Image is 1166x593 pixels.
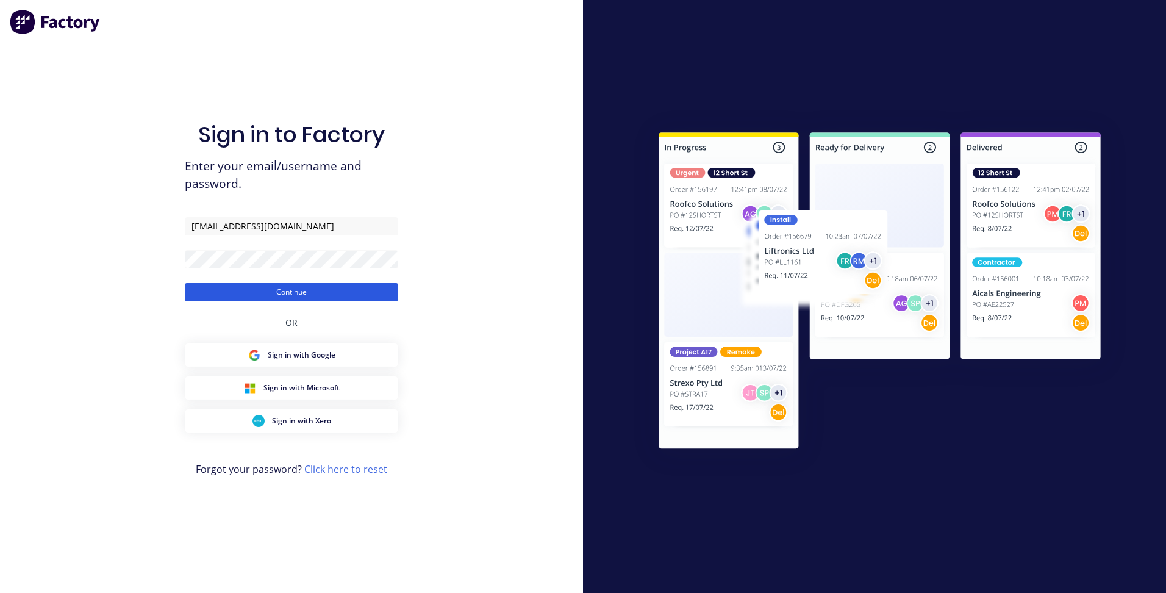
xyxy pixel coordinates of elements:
[632,108,1128,478] img: Sign in
[248,349,260,361] img: Google Sign in
[244,382,256,394] img: Microsoft Sign in
[285,301,298,343] div: OR
[10,10,101,34] img: Factory
[252,415,265,427] img: Xero Sign in
[185,343,398,367] button: Google Sign inSign in with Google
[185,283,398,301] button: Continue
[304,462,387,476] a: Click here to reset
[185,157,398,193] span: Enter your email/username and password.
[185,217,398,235] input: Email/Username
[185,376,398,400] button: Microsoft Sign inSign in with Microsoft
[198,121,385,148] h1: Sign in to Factory
[196,462,387,476] span: Forgot your password?
[263,383,340,394] span: Sign in with Microsoft
[185,409,398,433] button: Xero Sign inSign in with Xero
[272,415,331,426] span: Sign in with Xero
[268,350,335,361] span: Sign in with Google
